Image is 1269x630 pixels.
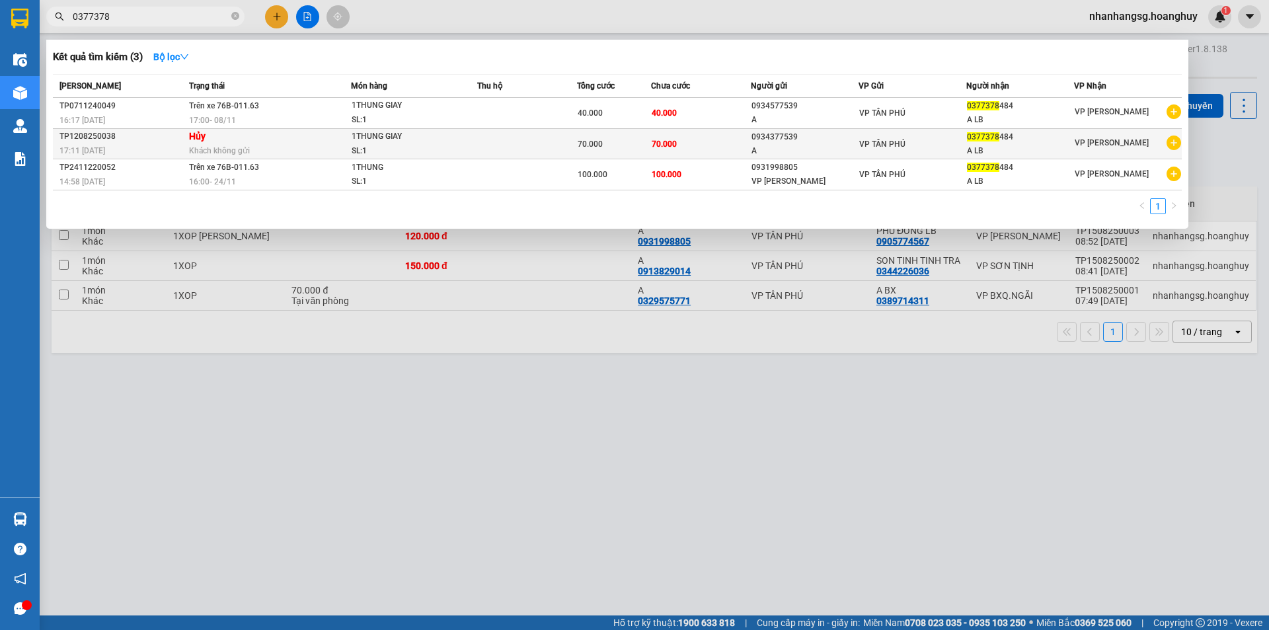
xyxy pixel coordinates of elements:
span: Trên xe 76B-011.63 [189,163,259,172]
div: SL: 1 [352,113,451,128]
div: 1THUNG GIAY [352,98,451,113]
div: 0934577539 [751,99,858,113]
span: VP TÂN PHÚ [859,139,905,149]
span: Tổng cước [577,81,615,91]
div: A LB [967,113,1073,127]
div: A LB [967,175,1073,188]
span: message [14,602,26,615]
span: 40.000 [578,108,603,118]
span: VP Nhận [1074,81,1106,91]
div: 484 [967,130,1073,144]
span: VP [PERSON_NAME] [1075,138,1149,147]
span: Món hàng [351,81,387,91]
span: 0377378 [967,163,999,172]
strong: Hủy [189,131,206,141]
span: 16:17 [DATE] [59,116,105,125]
span: VP [PERSON_NAME] [1075,107,1149,116]
span: notification [14,572,26,585]
span: Người nhận [966,81,1009,91]
button: left [1134,198,1150,214]
div: 484 [967,99,1073,113]
div: A LB [967,144,1073,158]
span: 17:00 - 08/11 [189,116,236,125]
span: 16:00 - 24/11 [189,177,236,186]
button: right [1166,198,1182,214]
img: warehouse-icon [13,53,27,67]
span: close-circle [231,11,239,23]
span: left [1138,202,1146,210]
li: Previous Page [1134,198,1150,214]
div: 0934377539 [751,130,858,144]
img: warehouse-icon [13,512,27,526]
span: plus-circle [1167,104,1181,119]
span: 70.000 [578,139,603,149]
div: VP [PERSON_NAME] [751,175,858,188]
span: 100.000 [578,170,607,179]
span: close-circle [231,12,239,20]
div: TP0711240049 [59,99,185,113]
span: down [180,52,189,61]
span: 40.000 [652,108,677,118]
span: Người gửi [751,81,787,91]
span: plus-circle [1167,167,1181,181]
span: VP TÂN PHÚ [859,108,905,118]
div: 484 [967,161,1073,175]
span: [PERSON_NAME] [59,81,121,91]
div: SL: 1 [352,144,451,159]
div: 0931998805 [751,161,858,175]
span: Trạng thái [189,81,225,91]
span: question-circle [14,543,26,555]
strong: Bộ lọc [153,52,189,62]
span: 0377378 [967,132,999,141]
span: right [1170,202,1178,210]
span: 17:11 [DATE] [59,146,105,155]
span: plus-circle [1167,136,1181,150]
span: VP Gửi [859,81,884,91]
div: SL: 1 [352,175,451,189]
div: TP2411220052 [59,161,185,175]
h3: Kết quả tìm kiếm ( 3 ) [53,50,143,64]
img: solution-icon [13,152,27,166]
span: Chưa cước [651,81,690,91]
span: VP [PERSON_NAME] [1075,169,1149,178]
span: Trên xe 76B-011.63 [189,101,259,110]
img: logo-vxr [11,9,28,28]
div: TP1208250038 [59,130,185,143]
span: 70.000 [652,139,677,149]
span: 100.000 [652,170,681,179]
div: 1THUNG [352,161,451,175]
a: 1 [1151,199,1165,214]
div: A [751,113,858,127]
img: warehouse-icon [13,86,27,100]
input: Tìm tên, số ĐT hoặc mã đơn [73,9,229,24]
li: Next Page [1166,198,1182,214]
span: VP TÂN PHÚ [859,170,905,179]
li: 1 [1150,198,1166,214]
span: 0377378 [967,101,999,110]
span: search [55,12,64,21]
img: warehouse-icon [13,119,27,133]
button: Bộ lọcdown [143,46,200,67]
span: Khách không gửi [189,146,250,155]
span: Thu hộ [477,81,502,91]
span: 14:58 [DATE] [59,177,105,186]
div: A [751,144,858,158]
div: 1THUNG GIAY [352,130,451,144]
